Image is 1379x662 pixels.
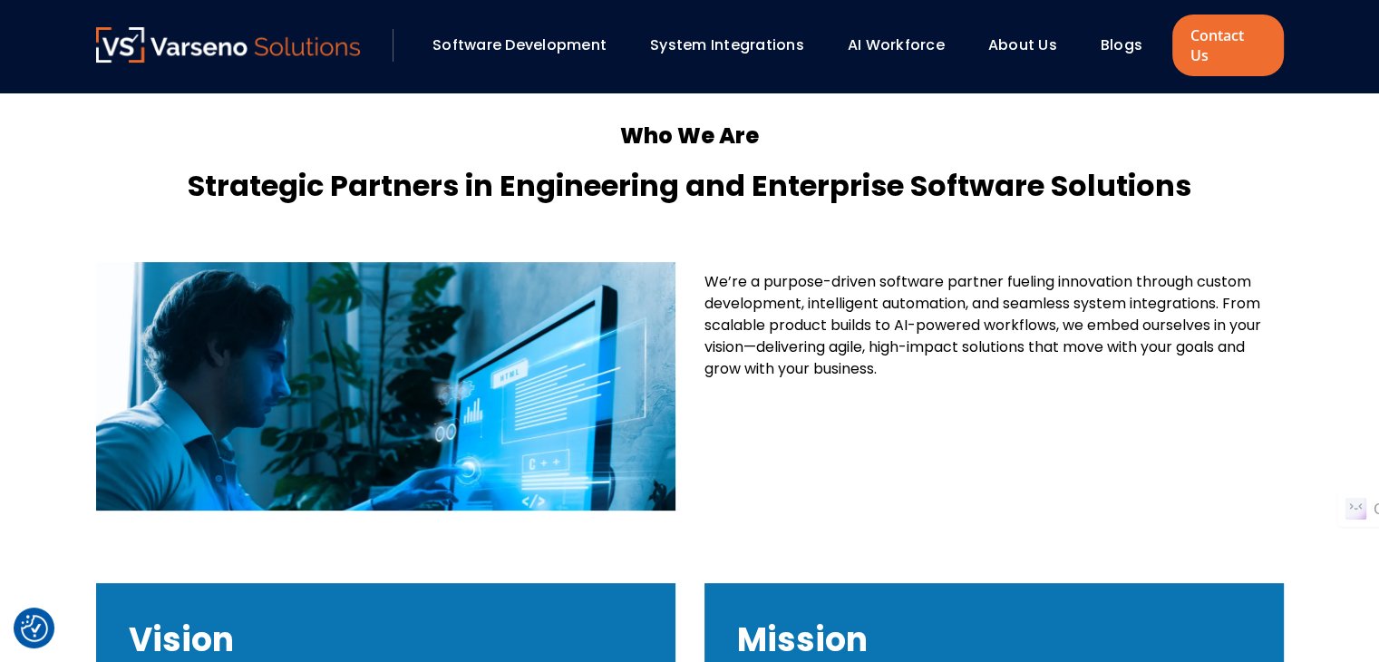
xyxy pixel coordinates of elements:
div: System Integrations [641,30,830,61]
a: Blogs [1101,34,1142,55]
a: System Integrations [650,34,804,55]
h5: Who We Are [96,120,1284,152]
a: About Us [988,34,1057,55]
span: We’re a purpose-driven software partner fueling innovation through custom development, intelligen... [704,271,1261,379]
a: Contact Us [1172,15,1283,76]
h4: Strategic Partners in Engineering and Enterprise Software Solutions [96,164,1284,208]
div: Blogs [1092,30,1168,61]
button: Cookie Settings [21,615,48,642]
div: About Us [979,30,1083,61]
img: Revisit consent button [21,615,48,642]
div: Software Development [423,30,632,61]
div: AI Workforce [839,30,970,61]
img: Varseno Solutions – Product Engineering & IT Services [96,27,361,63]
a: Software Development [432,34,607,55]
a: AI Workforce [848,34,945,55]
